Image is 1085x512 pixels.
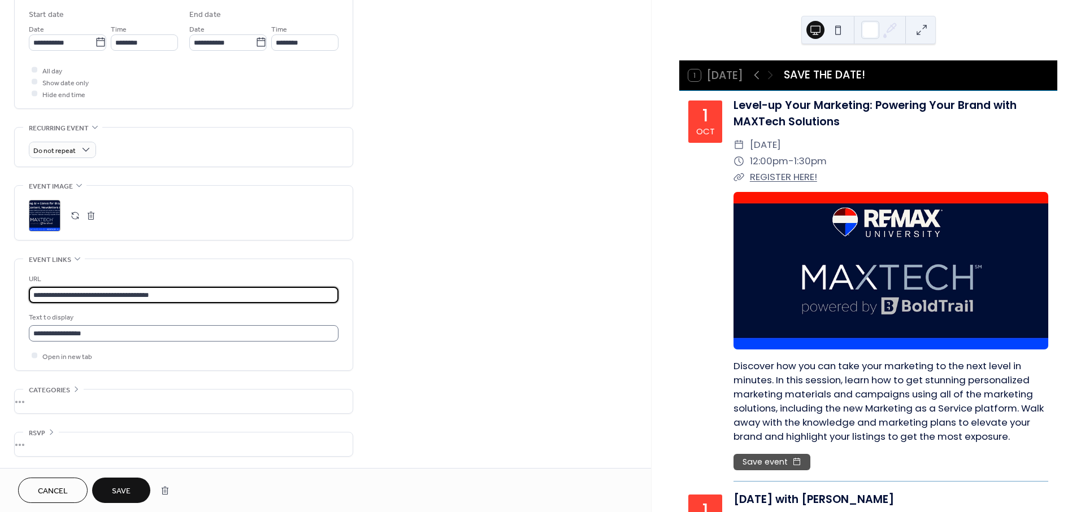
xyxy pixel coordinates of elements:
span: - [788,153,794,169]
span: Recurring event [29,122,89,134]
span: Save [112,485,131,497]
div: ​ [734,169,744,185]
span: Event image [29,181,73,192]
span: Show date only [42,77,89,89]
span: Do not repeat [33,144,76,157]
div: End date [189,9,221,21]
span: Time [111,23,127,35]
span: Event links [29,254,71,266]
span: All day [42,65,62,77]
span: Date [29,23,44,35]
div: Discover how you can take your marketing to the next level in minutes. In this session, learn how... [734,359,1048,444]
span: 12:00pm [750,153,788,169]
div: Start date [29,9,64,21]
div: Oct [696,127,715,135]
div: ••• [15,432,353,456]
a: Level-up Your Marketing: Powering Your Brand with MAXTech Solutions [734,98,1017,129]
div: ; [29,200,60,231]
button: Save [92,478,150,503]
span: Hide end time [42,89,85,100]
span: RSVP [29,427,45,439]
button: Cancel [18,478,88,503]
div: 1 [702,107,708,124]
div: URL [29,273,336,285]
a: [DATE] with [PERSON_NAME] [734,492,894,507]
button: Save event [734,454,810,471]
div: Text to display [29,312,336,323]
span: 1:30pm [794,153,827,169]
a: REGISTER HERE! [750,170,817,183]
div: ​ [734,137,744,153]
div: ​ [734,153,744,169]
div: ••• [15,390,353,413]
span: Open in new tab [42,351,92,362]
span: Categories [29,384,70,396]
span: [DATE] [750,137,781,153]
div: SAVE THE DATE! [784,67,865,84]
span: Date [189,23,205,35]
span: Cancel [38,485,68,497]
span: Time [271,23,287,35]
